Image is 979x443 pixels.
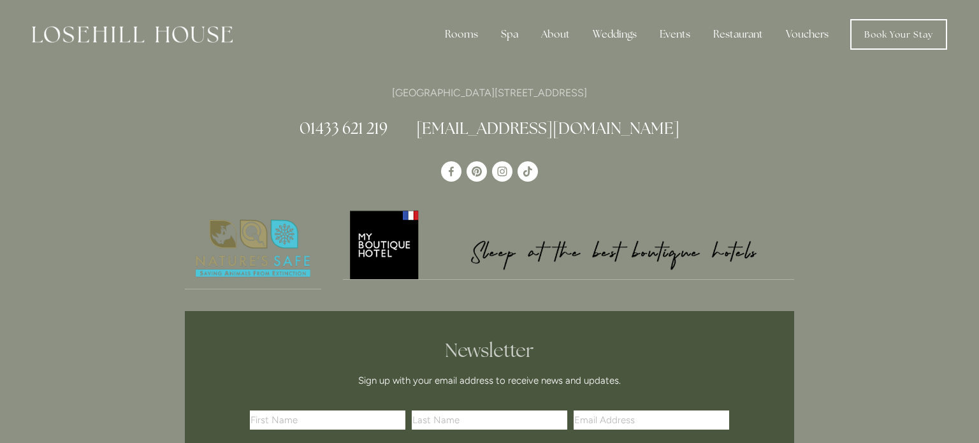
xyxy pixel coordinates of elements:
[254,373,725,388] p: Sign up with your email address to receive news and updates.
[185,208,321,289] img: Nature's Safe - Logo
[574,410,729,430] input: Email Address
[435,22,488,47] div: Rooms
[492,161,512,182] a: Instagram
[583,22,647,47] div: Weddings
[250,410,405,430] input: First Name
[703,22,773,47] div: Restaurant
[531,22,580,47] div: About
[300,118,388,138] a: 01433 621 219
[518,161,538,182] a: TikTok
[185,84,794,101] p: [GEOGRAPHIC_DATA][STREET_ADDRESS]
[491,22,528,47] div: Spa
[32,26,233,43] img: Losehill House
[649,22,700,47] div: Events
[254,339,725,362] h2: Newsletter
[412,410,567,430] input: Last Name
[416,118,679,138] a: [EMAIL_ADDRESS][DOMAIN_NAME]
[467,161,487,182] a: Pinterest
[441,161,461,182] a: Losehill House Hotel & Spa
[850,19,947,50] a: Book Your Stay
[343,208,795,280] a: My Boutique Hotel - Logo
[776,22,839,47] a: Vouchers
[343,208,795,279] img: My Boutique Hotel - Logo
